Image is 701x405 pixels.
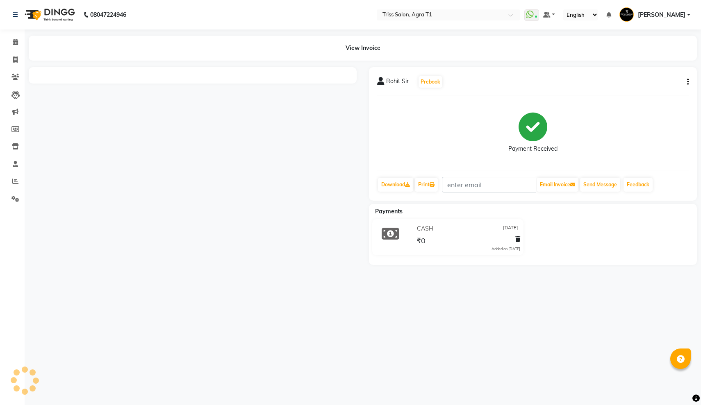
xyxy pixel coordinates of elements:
[503,224,518,233] span: [DATE]
[619,7,634,22] img: Rohit Maheshwari
[29,36,697,61] div: View Invoice
[580,178,620,192] button: Send Message
[21,3,77,26] img: logo
[417,236,426,247] span: ₹0
[90,3,126,26] b: 08047224946
[415,178,438,192] a: Print
[442,177,536,192] input: enter email
[419,76,442,88] button: Prebook
[508,145,558,153] div: Payment Received
[638,11,685,19] span: [PERSON_NAME]
[417,224,433,233] span: CASH
[378,178,413,192] a: Download
[386,77,409,88] span: Rohit Sir
[537,178,578,192] button: Email Invoice
[492,246,520,252] div: Added on [DATE]
[624,178,653,192] a: Feedback
[375,208,403,215] span: Payments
